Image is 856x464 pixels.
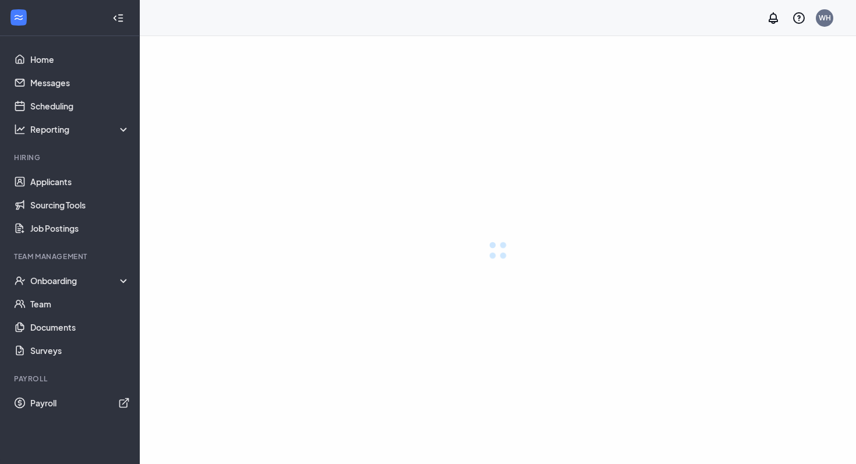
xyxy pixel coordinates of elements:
[30,292,130,316] a: Team
[30,48,130,71] a: Home
[14,374,128,384] div: Payroll
[30,123,130,135] div: Reporting
[819,13,831,23] div: WH
[30,217,130,240] a: Job Postings
[766,11,780,25] svg: Notifications
[30,71,130,94] a: Messages
[14,275,26,286] svg: UserCheck
[30,193,130,217] a: Sourcing Tools
[14,153,128,162] div: Hiring
[30,275,130,286] div: Onboarding
[14,252,128,261] div: Team Management
[30,339,130,362] a: Surveys
[14,123,26,135] svg: Analysis
[30,391,130,415] a: PayrollExternalLink
[30,170,130,193] a: Applicants
[30,316,130,339] a: Documents
[13,12,24,23] svg: WorkstreamLogo
[792,11,806,25] svg: QuestionInfo
[30,94,130,118] a: Scheduling
[112,12,124,24] svg: Collapse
